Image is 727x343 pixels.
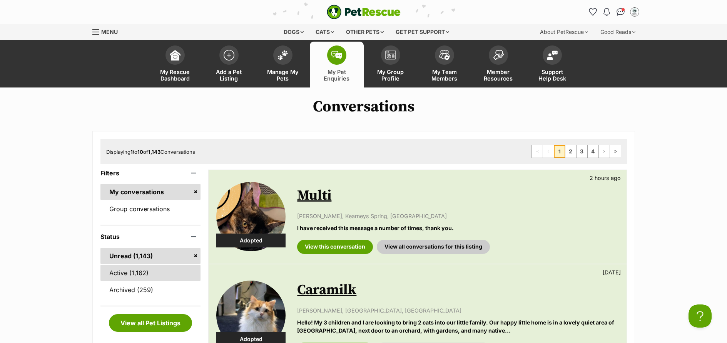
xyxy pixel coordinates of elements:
a: Manage My Pets [256,42,310,87]
span: My Rescue Dashboard [158,69,192,82]
img: add-pet-listing-icon-0afa8454b4691262ce3f59096e99ab1cd57d4a30225e0717b998d2c9b9846f56.svg [224,50,234,61]
a: View this conversation [297,240,373,254]
div: Dogs [278,24,309,40]
span: My Group Profile [373,69,408,82]
nav: Pagination [531,145,621,158]
a: View all conversations for this listing [377,240,490,254]
a: Menu [92,24,123,38]
p: [PERSON_NAME], Kearneys Spring, [GEOGRAPHIC_DATA] [297,212,618,220]
a: My Rescue Dashboard [148,42,202,87]
img: help-desk-icon-fdf02630f3aa405de69fd3d07c3f3aa587a6932b1a1747fa1d2bba05be0121f9.svg [547,50,558,60]
a: Member Resources [471,42,525,87]
p: I have received this message a number of times, thank you. [297,224,618,232]
img: pet-enquiries-icon-7e3ad2cf08bfb03b45e93fb7055b45f3efa6380592205ae92323e6603595dc1f.svg [331,51,342,59]
span: Displaying to of Conversations [106,149,195,155]
strong: 1,143 [148,149,160,155]
img: dashboard-icon-eb2f2d2d3e046f16d808141f083e7271f6b2e854fb5c12c21221c1fb7104beca.svg [170,50,180,61]
header: Filters [100,170,201,177]
a: Archived (259) [100,282,201,298]
a: Support Help Desk [525,42,579,87]
div: Cats [310,24,339,40]
span: Manage My Pets [266,69,300,82]
span: Menu [101,29,118,35]
a: View all Pet Listings [109,314,192,332]
img: Belle Vie Animal Rescue profile pic [631,8,638,16]
img: Multi [216,182,286,251]
a: My Pet Enquiries [310,42,364,87]
a: PetRescue [327,5,401,19]
span: First page [532,145,543,158]
a: Unread (1,143) [100,248,201,264]
div: Get pet support [390,24,455,40]
ul: Account quick links [587,6,641,18]
a: Page 4 [588,145,598,158]
img: group-profile-icon-3fa3cf56718a62981997c0bc7e787c4b2cf8bcc04b72c1350f741eb67cf2f40e.svg [385,50,396,60]
a: My conversations [100,184,201,200]
img: team-members-icon-5396bd8760b3fe7c0b43da4ab00e1e3bb1a5d9ba89233759b79545d2d3fc5d0d.svg [439,50,450,60]
div: Adopted [216,234,286,247]
a: Multi [297,187,331,204]
a: Next page [599,145,610,158]
iframe: Help Scout Beacon - Open [689,304,712,328]
span: Support Help Desk [535,69,570,82]
a: Group conversations [100,201,201,217]
a: Active (1,162) [100,265,201,281]
a: My Group Profile [364,42,418,87]
a: Last page [610,145,621,158]
p: [DATE] [603,268,621,276]
a: Add a Pet Listing [202,42,256,87]
a: Conversations [615,6,627,18]
div: About PetRescue [535,24,593,40]
img: notifications-46538b983faf8c2785f20acdc204bb7945ddae34d4c08c2a6579f10ce5e182be.svg [603,8,610,16]
span: My Pet Enquiries [319,69,354,82]
div: Good Reads [595,24,641,40]
a: My Team Members [418,42,471,87]
p: 2 hours ago [590,174,621,182]
img: logo-e224e6f780fb5917bec1dbf3a21bbac754714ae5b6737aabdf751b685950b380.svg [327,5,401,19]
header: Status [100,233,201,240]
a: Caramilk [297,281,356,299]
span: Add a Pet Listing [212,69,246,82]
img: member-resources-icon-8e73f808a243e03378d46382f2149f9095a855e16c252ad45f914b54edf8863c.svg [493,50,504,60]
img: manage-my-pets-icon-02211641906a0b7f246fdf0571729dbe1e7629f14944591b6c1af311fb30b64b.svg [277,50,288,60]
strong: 10 [137,149,143,155]
strong: 1 [130,149,133,155]
a: Page 3 [577,145,587,158]
a: Page 2 [565,145,576,158]
span: Page 1 [554,145,565,158]
a: Favourites [587,6,599,18]
span: Previous page [543,145,554,158]
img: chat-41dd97257d64d25036548639549fe6c8038ab92f7586957e7f3b1b290dea8141.svg [617,8,625,16]
p: [PERSON_NAME], [GEOGRAPHIC_DATA], [GEOGRAPHIC_DATA] [297,306,618,314]
span: My Team Members [427,69,462,82]
span: Member Resources [481,69,516,82]
p: Hello! My 3 children and I are looking to bring 2 cats into our little family. Our happy little h... [297,318,618,335]
button: Notifications [601,6,613,18]
div: Other pets [341,24,389,40]
button: My account [628,6,641,18]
